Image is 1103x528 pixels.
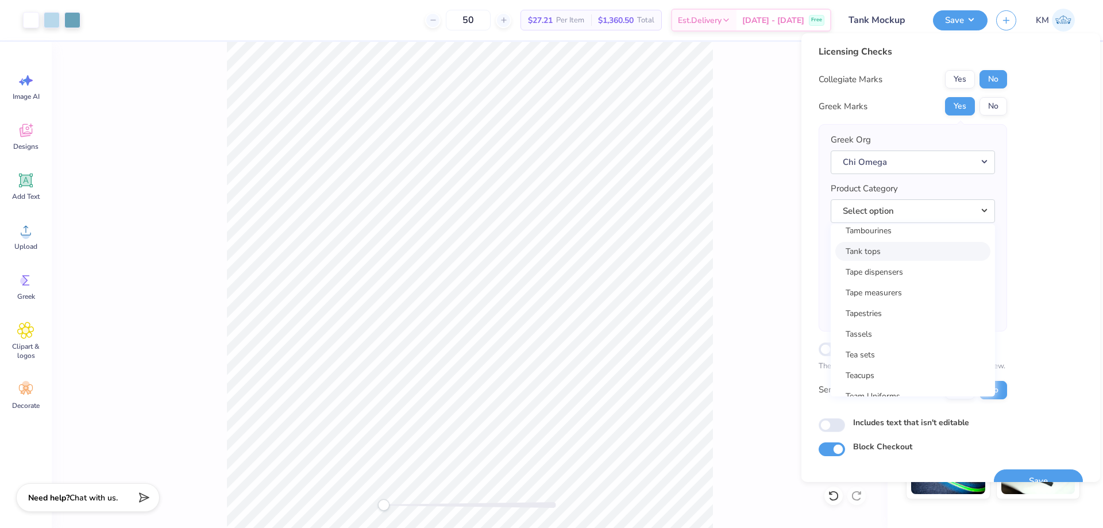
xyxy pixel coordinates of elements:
[979,70,1007,88] button: No
[835,242,990,261] a: Tank tops
[70,492,118,503] span: Chat with us.
[835,304,990,323] a: Tapestries
[835,221,990,240] a: Tambourines
[945,70,975,88] button: Yes
[835,387,990,406] a: Team Uniforms
[819,361,1007,372] p: The changes are too minor to warrant an Affinity review.
[13,142,38,151] span: Designs
[528,14,553,26] span: $27.21
[831,182,898,195] label: Product Category
[831,151,995,174] button: Chi Omega
[979,381,1007,399] button: No
[13,92,40,101] span: Image AI
[811,16,822,24] span: Free
[819,73,882,86] div: Collegiate Marks
[945,381,975,399] button: Yes
[819,383,902,396] div: Send a Copy to Client
[678,14,722,26] span: Est. Delivery
[1036,14,1049,27] span: KM
[12,401,40,410] span: Decorate
[446,10,491,30] input: – –
[378,499,389,511] div: Accessibility label
[598,14,634,26] span: $1,360.50
[835,263,990,282] a: Tape dispensers
[979,97,1007,115] button: No
[831,199,995,223] button: Select option
[637,14,654,26] span: Total
[835,325,990,344] a: Tassels
[28,492,70,503] strong: Need help?
[831,133,871,147] label: Greek Org
[12,192,40,201] span: Add Text
[840,9,924,32] input: Untitled Design
[835,366,990,385] a: Teacups
[819,100,867,113] div: Greek Marks
[742,14,804,26] span: [DATE] - [DATE]
[17,292,35,301] span: Greek
[819,45,1007,59] div: Licensing Checks
[853,441,912,453] label: Block Checkout
[835,345,990,364] a: Tea sets
[14,242,37,251] span: Upload
[835,283,990,302] a: Tape measurers
[1031,9,1080,32] a: KM
[7,342,45,360] span: Clipart & logos
[831,224,995,396] div: Select option
[556,14,584,26] span: Per Item
[853,417,969,429] label: Includes text that isn't editable
[933,10,988,30] button: Save
[945,97,975,115] button: Yes
[994,469,1083,493] button: Save
[1052,9,1075,32] img: Karl Michael Narciza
